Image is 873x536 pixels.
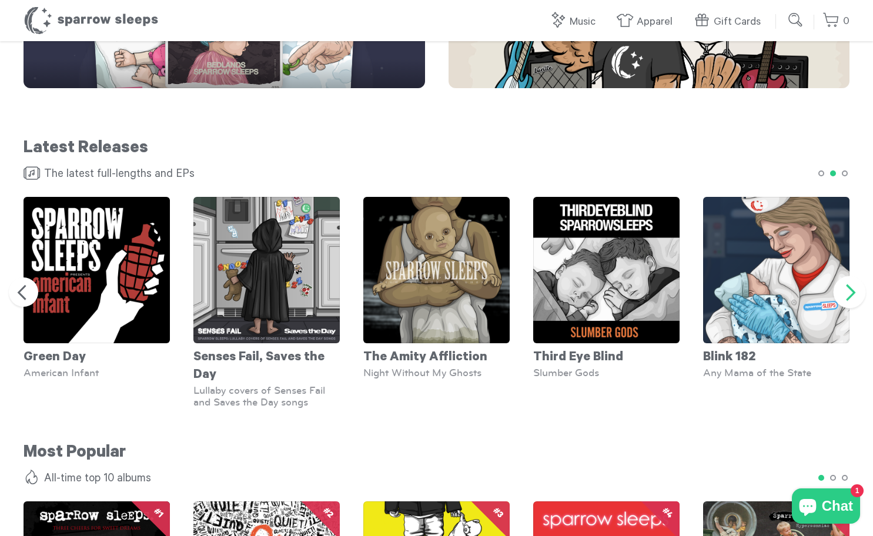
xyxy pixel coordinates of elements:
button: 2 of 3 [826,166,838,178]
div: Night Without My Ghosts [363,367,510,378]
a: Blink 182 Any Mama of the State [703,197,849,378]
h2: Most Popular [24,443,849,465]
button: 3 of 3 [838,166,849,178]
button: 1 of 3 [814,166,826,178]
a: 0 [822,9,849,34]
button: Previous [9,277,38,307]
button: 2 of 3 [826,471,838,483]
input: Submit [784,8,808,32]
div: Third Eye Blind [533,343,680,367]
div: Green Day [24,343,170,367]
div: Any Mama of the State [703,367,849,378]
img: Blink-182-AnyMamaoftheState-Cover_grande.png [703,197,849,343]
h2: Latest Releases [24,139,849,160]
div: Senses Fail, Saves the Day [193,343,340,384]
button: 1 of 3 [814,471,826,483]
a: Third Eye Blind Slumber Gods [533,197,680,378]
button: Next [834,276,866,309]
h1: Sparrow Sleeps [24,6,159,35]
button: 3 of 3 [838,471,849,483]
a: The Amity Affliction Night Without My Ghosts [363,197,510,378]
div: Blink 182 [703,343,849,367]
div: Slumber Gods [533,367,680,378]
a: Senses Fail, Saves the Day Lullaby covers of Senses Fail and Saves the Day songs [193,197,340,408]
a: Gift Cards [693,9,767,35]
img: GreenDay-AmericanInfant-Cover_grande.png [24,197,170,343]
div: American Infant [24,367,170,378]
inbox-online-store-chat: Shopify online store chat [788,488,864,527]
div: Lullaby covers of Senses Fail and Saves the Day songs [193,384,340,408]
div: The Amity Affliction [363,343,510,367]
a: Apparel [616,9,678,35]
img: ThirdEyeBlind-SlumberGods-Cover_1_grande.jpg [533,197,680,343]
h4: The latest full-lengths and EPs [24,166,849,184]
img: SensesFail_SavesTheDaySplit-Cover_grande.png [193,197,340,343]
h4: All-time top 10 albums [24,471,849,488]
a: Music [549,9,601,35]
a: Green Day American Infant [24,197,170,378]
img: TheAmityAffliction-NightWithoutMyGhost-Cover-2025_grande.png [363,197,510,343]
